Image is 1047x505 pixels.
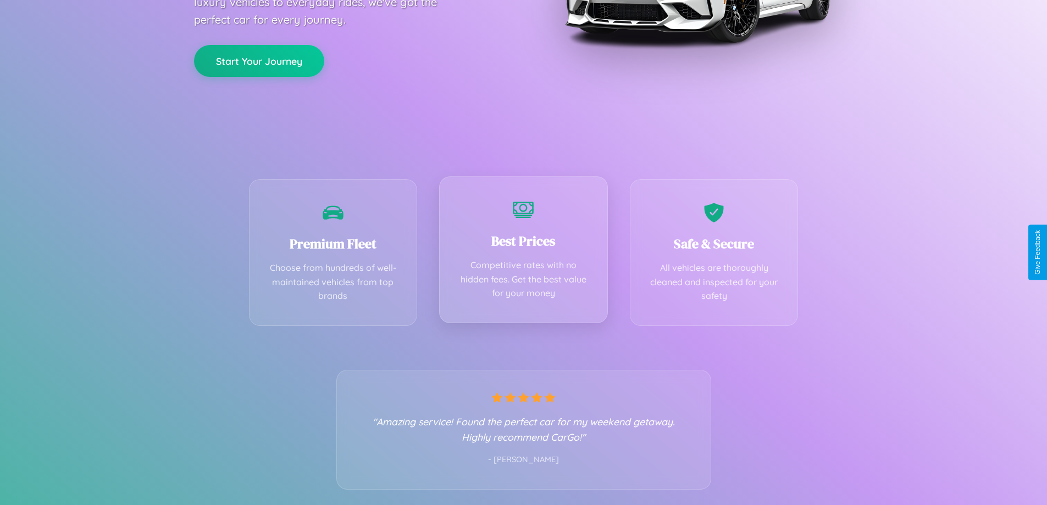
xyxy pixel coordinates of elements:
h3: Premium Fleet [266,235,401,253]
p: - [PERSON_NAME] [359,453,689,467]
p: Choose from hundreds of well-maintained vehicles from top brands [266,261,401,303]
p: "Amazing service! Found the perfect car for my weekend getaway. Highly recommend CarGo!" [359,414,689,445]
h3: Best Prices [456,232,591,250]
p: All vehicles are thoroughly cleaned and inspected for your safety [647,261,782,303]
div: Give Feedback [1034,230,1042,275]
p: Competitive rates with no hidden fees. Get the best value for your money [456,258,591,301]
button: Start Your Journey [194,45,324,77]
h3: Safe & Secure [647,235,782,253]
